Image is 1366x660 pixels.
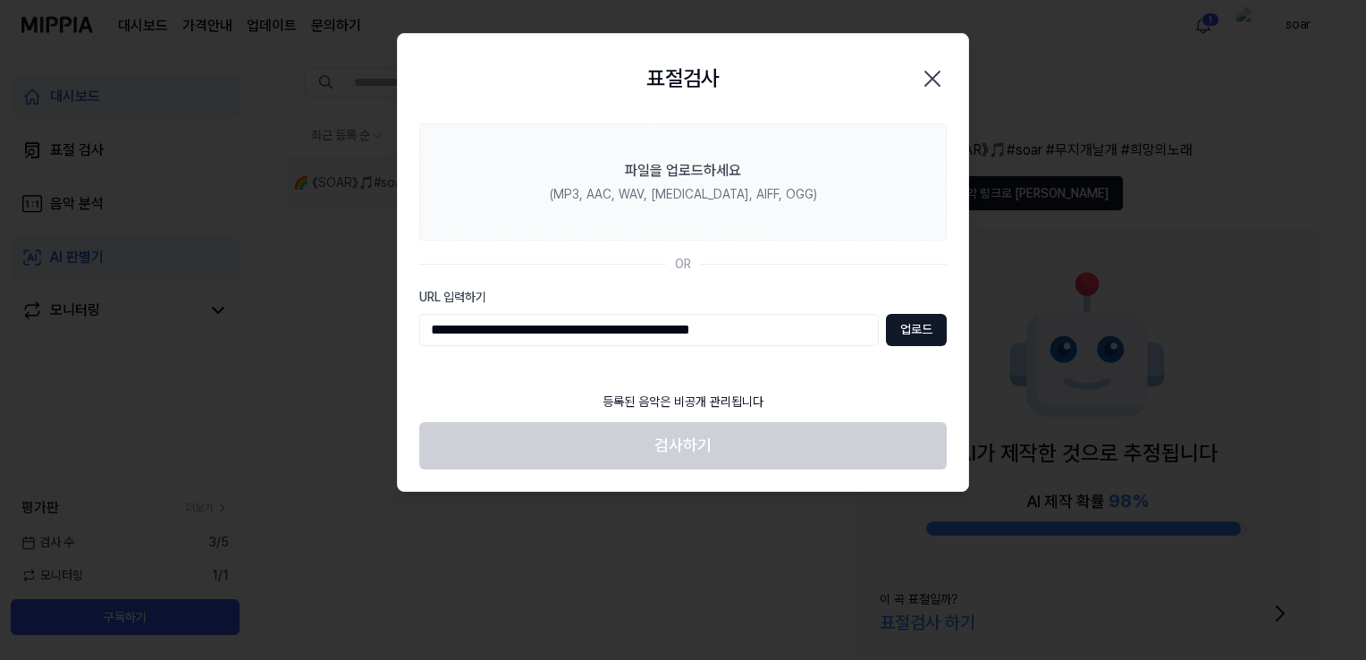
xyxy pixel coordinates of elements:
div: (MP3, AAC, WAV, [MEDICAL_DATA], AIFF, OGG) [550,185,817,204]
button: 업로드 [886,314,947,346]
div: OR [675,255,691,274]
label: URL 입력하기 [419,288,947,307]
div: 파일을 업로드하세요 [625,160,741,182]
div: 등록된 음악은 비공개 관리됩니다 [592,382,774,422]
h2: 표절검사 [646,63,720,95]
